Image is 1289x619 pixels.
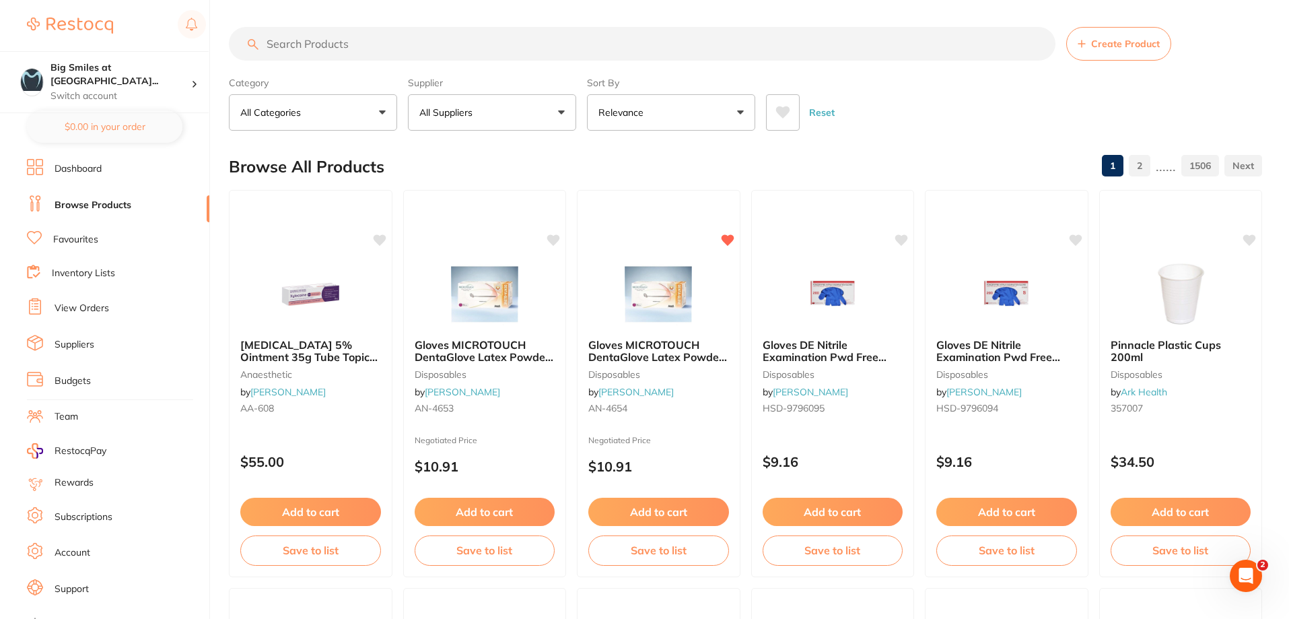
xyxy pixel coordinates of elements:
[936,402,998,414] span: HSD-9796094
[240,386,326,398] span: by
[55,583,89,596] a: Support
[419,106,478,119] p: All Suppliers
[415,436,555,445] small: Negotiated Price
[936,386,1022,398] span: by
[229,158,384,176] h2: Browse All Products
[415,338,553,377] span: Gloves MICROTOUCH DentaGlove Latex Powder Free Petite x 100
[55,199,131,212] a: Browse Products
[55,476,94,490] a: Rewards
[53,233,98,247] a: Favourites
[805,94,839,131] button: Reset
[773,386,848,398] a: [PERSON_NAME]
[588,459,729,474] p: $10.91
[240,339,381,364] b: XYLOCAINE 5% Ointment 35g Tube Topical Anaesthetic
[936,454,1077,469] p: $9.16
[1111,535,1251,565] button: Save to list
[408,77,576,89] label: Supplier
[240,402,274,414] span: AA-608
[1111,498,1251,526] button: Add to cart
[229,27,1055,61] input: Search Products
[408,94,576,131] button: All Suppliers
[415,369,555,380] small: disposables
[240,338,379,377] span: [MEDICAL_DATA] 5% Ointment 35g Tube Topical Anaesthetic
[55,302,109,315] a: View Orders
[240,369,381,380] small: anaesthetic
[27,110,182,143] button: $0.00 in your order
[615,261,702,328] img: Gloves MICROTOUCH DentaGlove Latex Powder Free Small x 100
[229,94,397,131] button: All Categories
[27,18,113,34] img: Restocq Logo
[763,535,903,565] button: Save to list
[55,511,112,524] a: Subscriptions
[240,535,381,565] button: Save to list
[1066,27,1171,61] button: Create Product
[55,546,90,560] a: Account
[1111,454,1251,469] p: $34.50
[1137,261,1224,328] img: Pinnacle Plastic Cups 200ml
[588,535,729,565] button: Save to list
[250,386,326,398] a: [PERSON_NAME]
[936,339,1077,364] b: Gloves DE Nitrile Examination Pwd Free Small Box 200
[936,535,1077,565] button: Save to list
[1121,386,1167,398] a: Ark Health
[763,454,903,469] p: $9.16
[588,339,729,364] b: Gloves MICROTOUCH DentaGlove Latex Powder Free Small x 100
[598,386,674,398] a: [PERSON_NAME]
[598,106,649,119] p: Relevance
[52,267,115,280] a: Inventory Lists
[415,459,555,474] p: $10.91
[441,261,528,328] img: Gloves MICROTOUCH DentaGlove Latex Powder Free Petite x 100
[1230,560,1262,592] iframe: Intercom live chat
[763,498,903,526] button: Add to cart
[588,338,727,377] span: Gloves MICROTOUCH DentaGlove Latex Powder Free Small x 100
[1111,386,1167,398] span: by
[27,443,106,459] a: RestocqPay
[55,445,106,458] span: RestocqPay
[27,10,113,41] a: Restocq Logo
[936,338,1060,377] span: Gloves DE Nitrile Examination Pwd Free Small Box 200
[587,94,755,131] button: Relevance
[229,77,397,89] label: Category
[963,261,1050,328] img: Gloves DE Nitrile Examination Pwd Free Small Box 200
[1111,402,1143,414] span: 357007
[763,386,848,398] span: by
[1111,369,1251,380] small: disposables
[588,369,729,380] small: disposables
[55,410,78,424] a: Team
[27,443,43,459] img: RestocqPay
[55,162,102,176] a: Dashboard
[789,261,876,328] img: Gloves DE Nitrile Examination Pwd Free Medium Box 200
[763,339,903,364] b: Gloves DE Nitrile Examination Pwd Free Medium Box 200
[588,386,674,398] span: by
[50,90,191,103] p: Switch account
[1156,158,1176,174] p: ......
[763,402,825,414] span: HSD-9796095
[936,369,1077,380] small: disposables
[587,77,755,89] label: Sort By
[588,498,729,526] button: Add to cart
[1257,560,1268,571] span: 2
[425,386,500,398] a: [PERSON_NAME]
[1129,152,1150,179] a: 2
[1102,152,1123,179] a: 1
[415,498,555,526] button: Add to cart
[588,402,627,414] span: AN-4654
[415,386,500,398] span: by
[1181,152,1219,179] a: 1506
[946,386,1022,398] a: [PERSON_NAME]
[1111,339,1251,364] b: Pinnacle Plastic Cups 200ml
[267,261,354,328] img: XYLOCAINE 5% Ointment 35g Tube Topical Anaesthetic
[763,369,903,380] small: disposables
[50,61,191,88] h4: Big Smiles at Little Bay
[1111,338,1221,364] span: Pinnacle Plastic Cups 200ml
[21,69,43,91] img: Big Smiles at Little Bay
[240,454,381,469] p: $55.00
[1091,38,1160,49] span: Create Product
[240,106,306,119] p: All Categories
[415,339,555,364] b: Gloves MICROTOUCH DentaGlove Latex Powder Free Petite x 100
[763,338,886,377] span: Gloves DE Nitrile Examination Pwd Free Medium Box 200
[240,498,381,526] button: Add to cart
[588,436,729,445] small: Negotiated Price
[55,338,94,352] a: Suppliers
[55,374,91,388] a: Budgets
